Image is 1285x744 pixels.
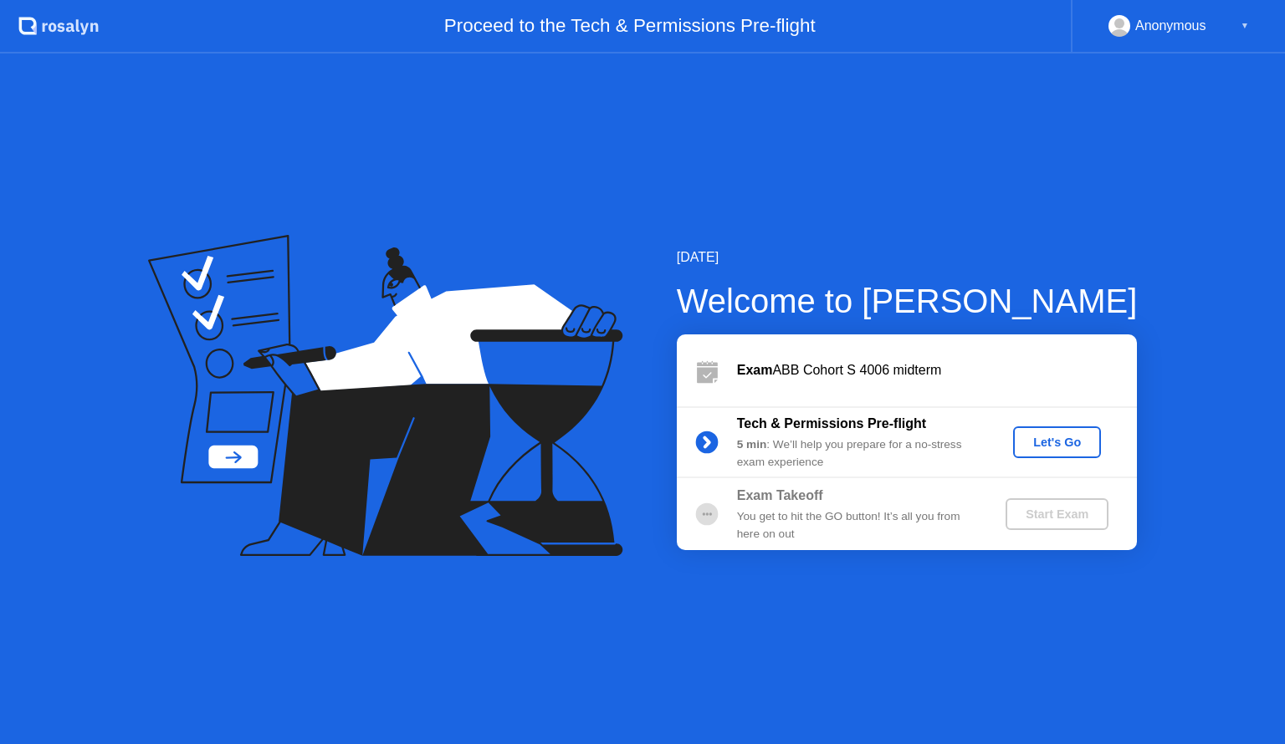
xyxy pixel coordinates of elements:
div: You get to hit the GO button! It’s all you from here on out [737,508,978,543]
div: Start Exam [1012,507,1102,521]
div: ▼ [1241,15,1249,37]
button: Start Exam [1006,498,1108,530]
div: : We’ll help you prepare for a no-stress exam experience [737,436,978,471]
div: ABB Cohort S 4006 midterm [737,360,1137,380]
b: Exam [737,363,773,377]
div: [DATE] [677,247,1138,268]
div: Let's Go [1020,436,1094,449]
button: Let's Go [1013,426,1101,458]
b: 5 min [737,438,767,451]
b: Tech & Permissions Pre-flight [737,416,926,431]
div: Anonymous [1135,15,1206,37]
b: Exam Takeoff [737,488,823,502]
div: Welcome to [PERSON_NAME] [677,276,1138,326]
